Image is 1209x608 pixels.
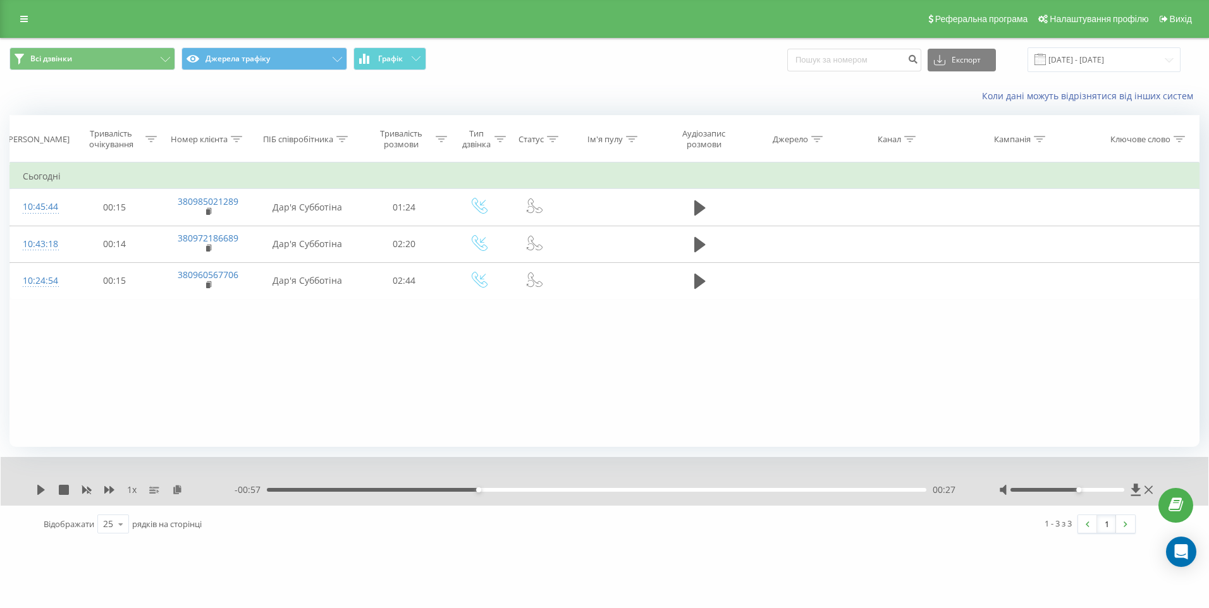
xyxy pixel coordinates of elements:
[933,483,955,496] span: 00:27
[370,128,433,150] div: Тривалість розмови
[178,269,238,281] a: 380960567706
[1166,537,1196,567] div: Open Intercom Messenger
[928,49,996,71] button: Експорт
[1110,134,1170,145] div: Ключове слово
[1076,487,1081,492] div: Accessibility label
[68,262,160,299] td: 00:15
[353,47,426,70] button: Графік
[982,90,1200,102] a: Коли дані можуть відрізнятися вiд інших систем
[30,54,72,64] span: Всі дзвінки
[235,483,267,496] span: - 00:57
[263,134,333,145] div: ПІБ співробітника
[519,134,544,145] div: Статус
[68,226,160,262] td: 00:14
[255,189,359,226] td: Дар'я Субботіна
[171,134,228,145] div: Номер клієнта
[68,189,160,226] td: 00:15
[44,518,94,530] span: Відображати
[132,518,202,530] span: рядків на сторінці
[23,269,56,293] div: 10:24:54
[255,262,359,299] td: Дар'я Субботіна
[1050,14,1148,24] span: Налаштування профілю
[787,49,921,71] input: Пошук за номером
[23,195,56,219] div: 10:45:44
[359,226,450,262] td: 02:20
[23,232,56,257] div: 10:43:18
[462,128,491,150] div: Тип дзвінка
[878,134,901,145] div: Канал
[359,262,450,299] td: 02:44
[476,487,481,492] div: Accessibility label
[10,164,1200,189] td: Сьогодні
[127,483,137,496] span: 1 x
[178,232,238,244] a: 380972186689
[181,47,347,70] button: Джерела трафіку
[9,47,175,70] button: Всі дзвінки
[103,518,113,530] div: 25
[359,189,450,226] td: 01:24
[994,134,1031,145] div: Кампанія
[80,128,142,150] div: Тривалість очікування
[1097,515,1116,533] a: 1
[255,226,359,262] td: Дар'я Субботіна
[6,134,70,145] div: [PERSON_NAME]
[667,128,740,150] div: Аудіозапис розмови
[935,14,1028,24] span: Реферальна програма
[178,195,238,207] a: 380985021289
[1045,517,1072,530] div: 1 - 3 з 3
[1170,14,1192,24] span: Вихід
[378,54,403,63] span: Графік
[587,134,623,145] div: Ім'я пулу
[773,134,808,145] div: Джерело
